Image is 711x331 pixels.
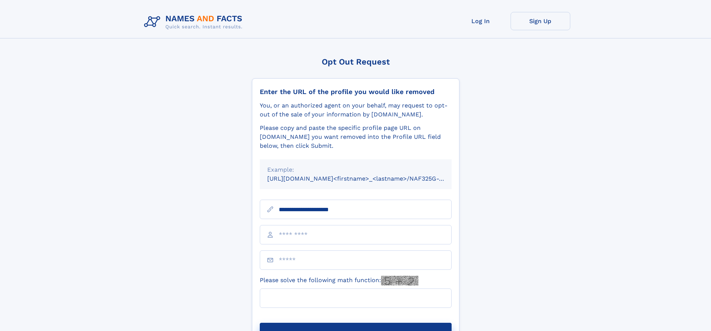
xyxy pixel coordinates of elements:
label: Please solve the following math function: [260,276,418,285]
div: Opt Out Request [252,57,459,66]
div: Enter the URL of the profile you would like removed [260,88,452,96]
img: Logo Names and Facts [141,12,249,32]
div: You, or an authorized agent on your behalf, may request to opt-out of the sale of your informatio... [260,101,452,119]
div: Please copy and paste the specific profile page URL on [DOMAIN_NAME] you want removed into the Pr... [260,124,452,150]
div: Example: [267,165,444,174]
a: Log In [451,12,511,30]
a: Sign Up [511,12,570,30]
small: [URL][DOMAIN_NAME]<firstname>_<lastname>/NAF325G-xxxxxxxx [267,175,466,182]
